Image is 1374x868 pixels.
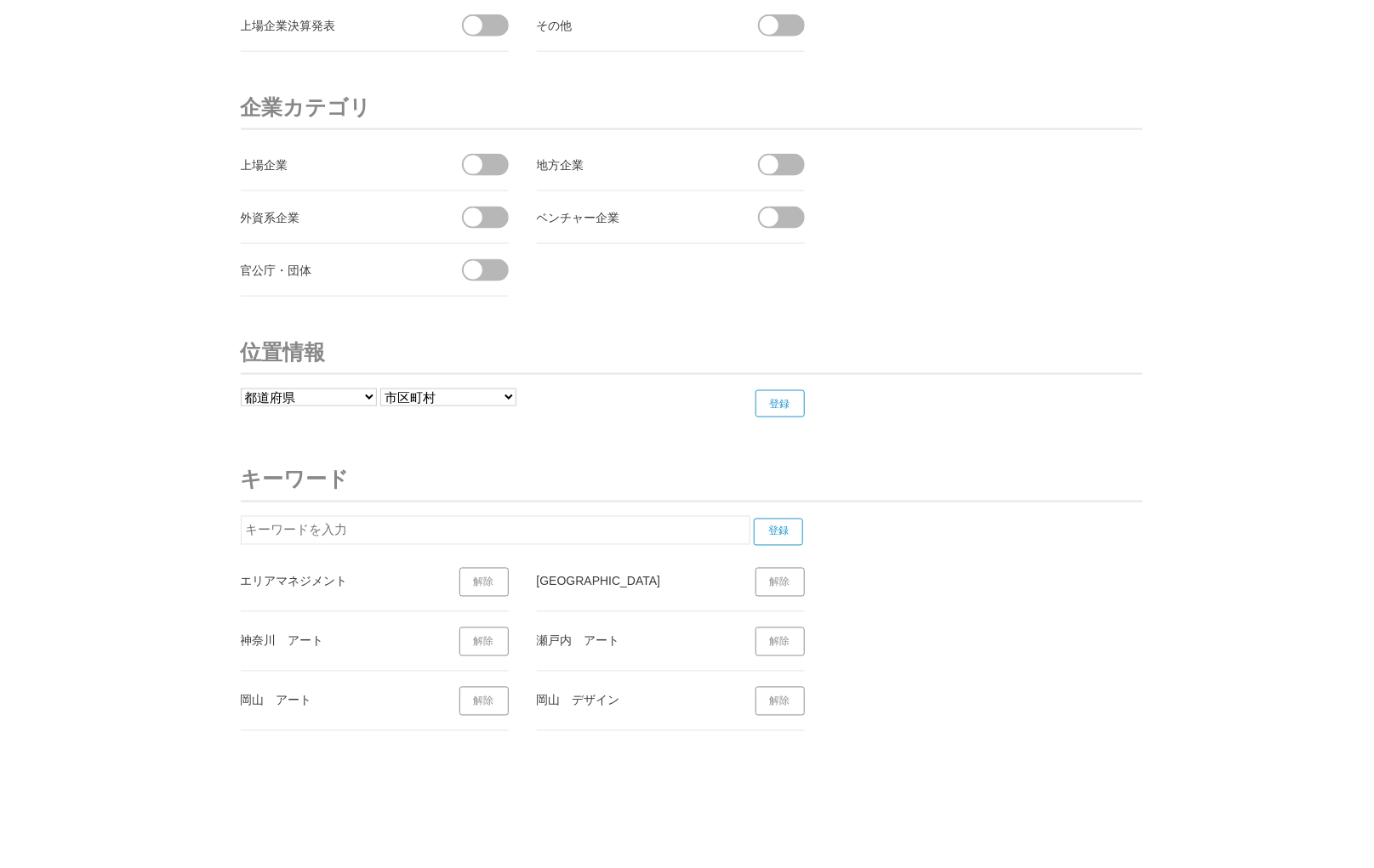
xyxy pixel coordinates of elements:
div: 上場企業決算発表 [241,14,432,36]
a: 解除 [459,687,509,716]
div: エリアマネジメント [241,570,432,592]
a: 解除 [459,568,509,597]
input: 登録 [754,519,803,546]
h3: 企業カテゴリ [241,86,1143,130]
a: 解除 [755,627,805,656]
h3: 位置情報 [241,331,1143,375]
div: 神奈川 アート [241,630,432,651]
div: 岡山 デザイン [537,689,728,711]
div: その他 [537,14,728,36]
input: 登録 [755,390,805,417]
div: [GEOGRAPHIC_DATA] [537,570,728,592]
div: 上場企業 [241,154,432,175]
input: キーワードを入力 [241,516,750,545]
div: ベンチャー企業 [537,207,728,228]
a: 解除 [755,687,805,716]
a: 解除 [459,627,509,656]
div: 岡山 アート [241,689,432,711]
div: 地方企業 [537,154,728,175]
h3: キーワード [241,458,1143,502]
div: 瀬戸内 アート [537,630,728,651]
div: 外資系企業 [241,207,432,228]
a: 解除 [755,568,805,597]
div: 官公庁・団体 [241,259,432,281]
